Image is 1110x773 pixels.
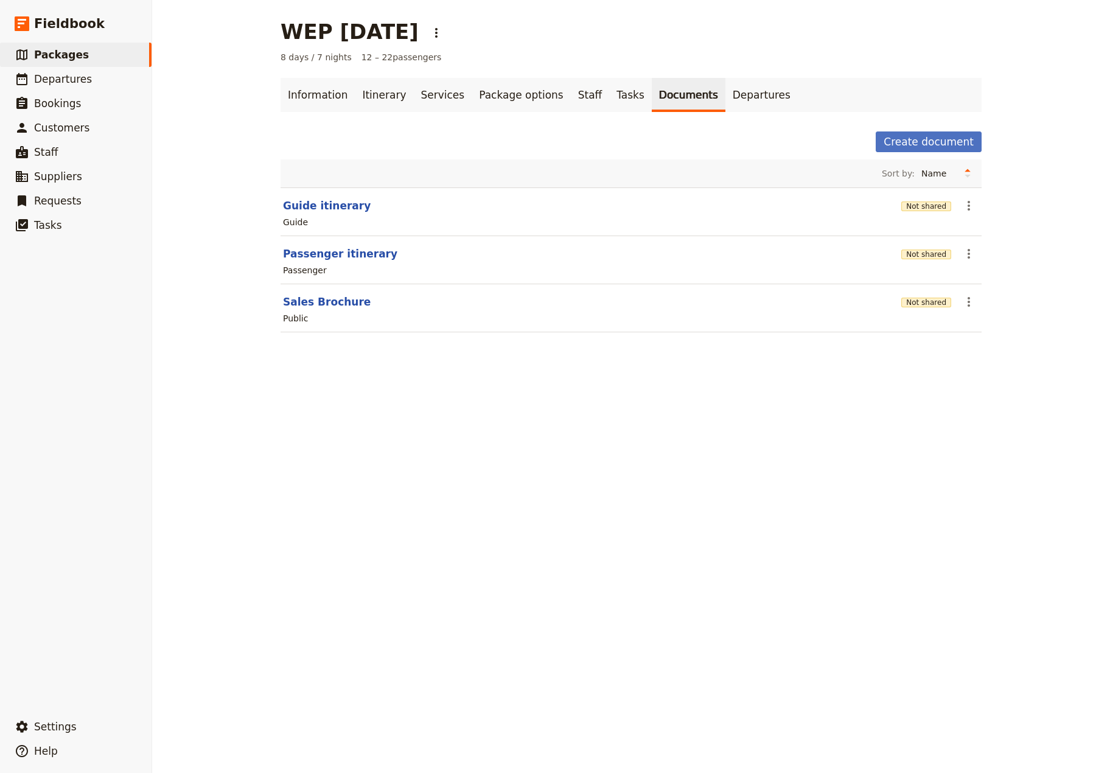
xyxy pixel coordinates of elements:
span: Help [34,745,58,757]
span: Bookings [34,97,81,110]
span: Tasks [34,219,62,231]
button: Guide itinerary [283,198,371,213]
span: 8 days / 7 nights [281,51,352,63]
button: Actions [958,195,979,216]
a: Documents [652,78,725,112]
button: Not shared [901,201,951,211]
span: Requests [34,195,82,207]
button: Create document [876,131,982,152]
a: Departures [725,78,798,112]
span: Staff [34,146,58,158]
div: Guide [283,216,308,228]
a: Itinerary [355,78,413,112]
span: Settings [34,721,77,733]
span: Departures [34,73,92,85]
a: Information [281,78,355,112]
button: Actions [426,23,447,43]
a: Package options [472,78,570,112]
div: Passenger [283,264,327,276]
span: Fieldbook [34,15,105,33]
a: Staff [571,78,610,112]
span: Packages [34,49,89,61]
a: Services [414,78,472,112]
span: Sort by: [882,167,915,180]
span: Suppliers [34,170,82,183]
div: Public [283,312,308,324]
select: Sort by: [916,164,958,183]
button: Change sort direction [958,164,977,183]
button: Not shared [901,250,951,259]
button: Not shared [901,298,951,307]
button: Actions [958,243,979,264]
a: Tasks [609,78,652,112]
h1: WEP [DATE] [281,19,419,44]
button: Sales Brochure [283,295,371,309]
span: 12 – 22 passengers [361,51,442,63]
button: Actions [958,292,979,312]
button: Passenger itinerary [283,247,397,261]
span: Customers [34,122,89,134]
